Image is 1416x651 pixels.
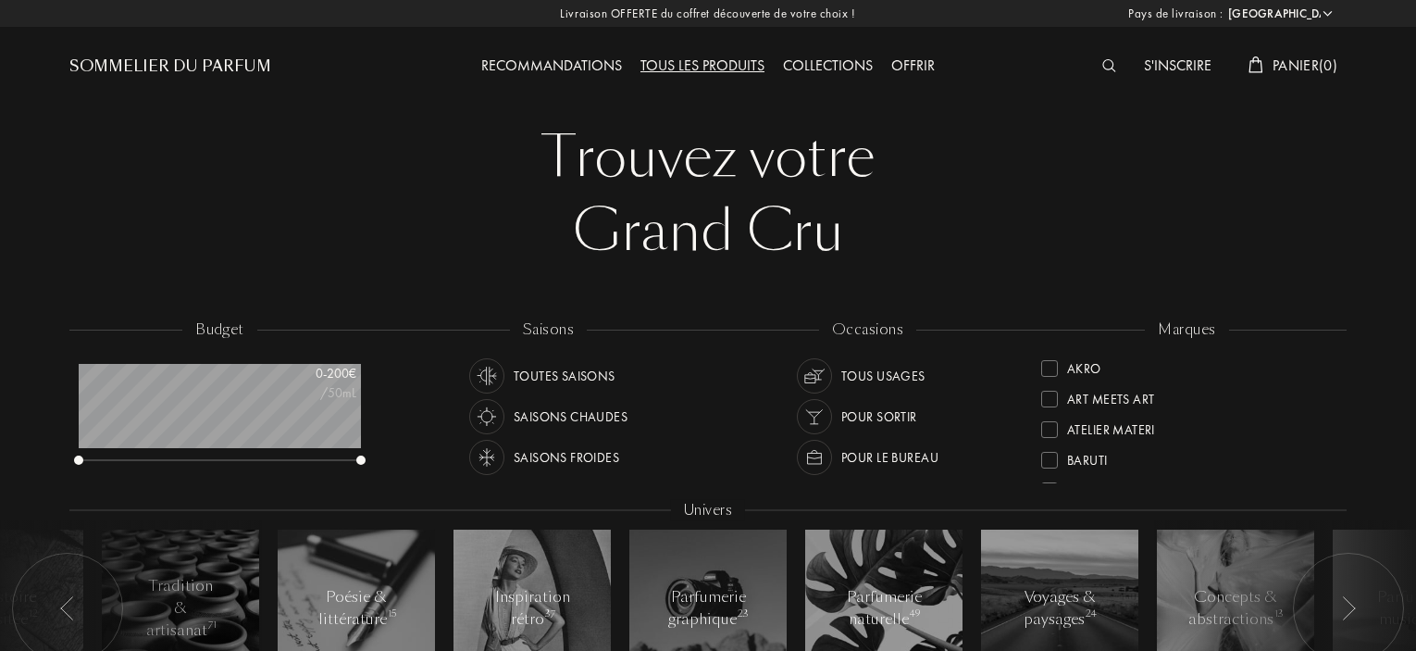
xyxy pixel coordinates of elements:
[882,56,944,75] a: Offrir
[514,399,627,434] div: Saisons chaudes
[83,120,1333,194] div: Trouvez votre
[472,56,631,75] a: Recommandations
[801,363,827,389] img: usage_occasion_all_white.svg
[738,607,749,620] span: 23
[882,55,944,79] div: Offrir
[774,56,882,75] a: Collections
[801,404,827,430] img: usage_occasion_party_white.svg
[1067,444,1108,469] div: Baruti
[493,586,572,631] div: Inspiration rétro
[182,319,257,341] div: budget
[1067,414,1155,439] div: Atelier Materi
[60,596,75,620] img: arr_left.svg
[801,444,827,470] img: usage_occasion_work_white.svg
[388,607,396,620] span: 15
[631,56,774,75] a: Tous les produits
[264,364,356,383] div: 0 - 200 €
[474,404,500,430] img: usage_season_hot_white.svg
[841,358,925,394] div: Tous usages
[472,55,631,79] div: Recommandations
[1067,475,1159,500] div: Binet-Papillon
[317,586,396,631] div: Poésie & littérature
[545,607,555,620] span: 37
[1128,5,1223,23] span: Pays de livraison :
[1067,383,1154,408] div: Art Meets Art
[841,440,938,475] div: Pour le bureau
[668,586,748,631] div: Parfumerie graphique
[819,319,916,341] div: occasions
[631,55,774,79] div: Tous les produits
[1067,353,1101,378] div: Akro
[1145,319,1228,341] div: marques
[910,607,920,620] span: 49
[69,56,271,78] a: Sommelier du Parfum
[671,500,745,521] div: Univers
[1248,56,1263,73] img: cart_white.svg
[264,383,356,403] div: /50mL
[1135,55,1221,79] div: S'inscrire
[474,444,500,470] img: usage_season_cold_white.svg
[1341,596,1356,620] img: arr_left.svg
[514,440,619,475] div: Saisons froides
[1135,56,1221,75] a: S'inscrire
[845,586,924,631] div: Parfumerie naturelle
[510,319,587,341] div: saisons
[1086,607,1097,620] span: 24
[841,399,917,434] div: Pour sortir
[1273,56,1337,75] span: Panier ( 0 )
[1021,586,1099,631] div: Voyages & paysages
[774,55,882,79] div: Collections
[474,363,500,389] img: usage_season_average_white.svg
[514,358,615,394] div: Toutes saisons
[83,194,1333,269] div: Grand Cru
[1102,59,1116,72] img: search_icn_white.svg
